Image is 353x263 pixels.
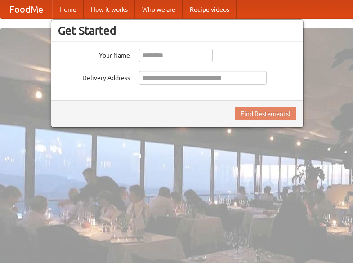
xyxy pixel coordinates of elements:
[58,71,130,82] label: Delivery Address
[52,0,84,18] a: Home
[183,0,237,18] a: Recipe videos
[84,0,135,18] a: How it works
[135,0,183,18] a: Who we are
[58,24,296,37] h3: Get Started
[235,107,296,120] button: Find Restaurants!
[0,0,52,18] a: FoodMe
[58,49,130,60] label: Your Name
